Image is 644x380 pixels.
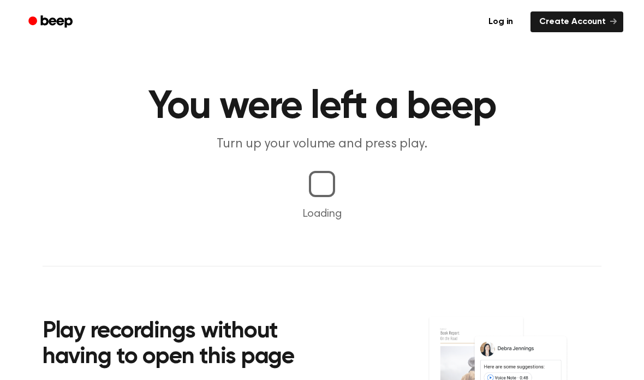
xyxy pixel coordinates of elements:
[21,11,82,33] a: Beep
[112,135,532,153] p: Turn up your volume and press play.
[478,9,524,34] a: Log in
[43,319,337,371] h2: Play recordings without having to open this page
[43,87,601,127] h1: You were left a beep
[530,11,623,32] a: Create Account
[13,206,631,222] p: Loading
